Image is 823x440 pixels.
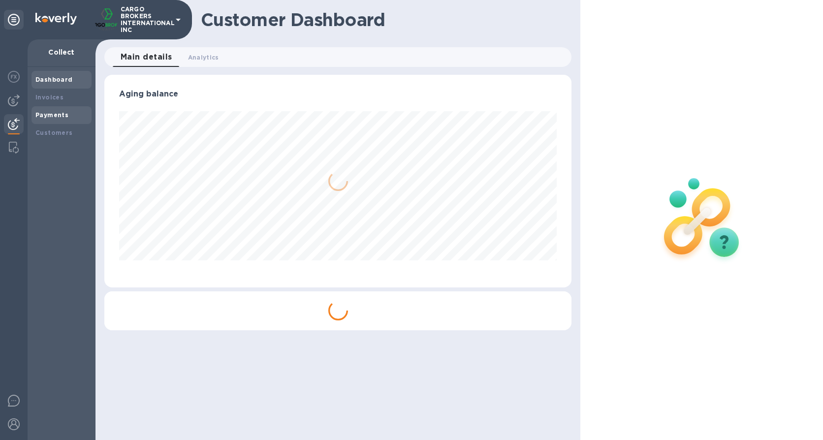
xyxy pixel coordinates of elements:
[8,71,20,83] img: Foreign exchange
[35,47,88,57] p: Collect
[4,10,24,30] div: Unpin categories
[119,90,557,99] h3: Aging balance
[35,13,77,25] img: Logo
[121,6,170,33] p: CARGO BROKERS INTERNATIONAL INC
[121,50,172,64] span: Main details
[188,52,219,63] span: Analytics
[35,94,63,101] b: Invoices
[35,76,73,83] b: Dashboard
[201,9,565,30] h1: Customer Dashboard
[35,129,73,136] b: Customers
[35,111,68,119] b: Payments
